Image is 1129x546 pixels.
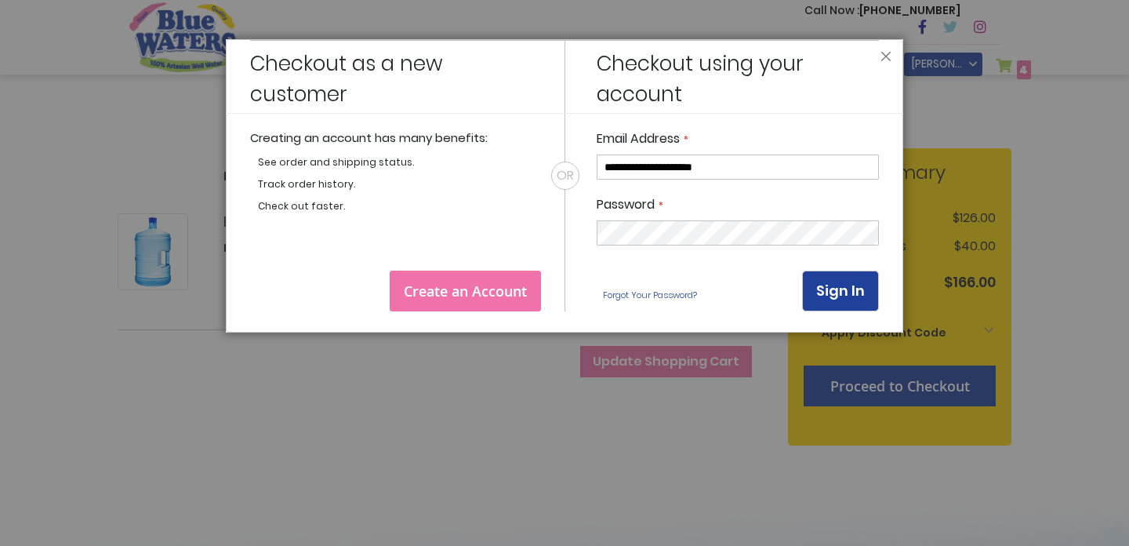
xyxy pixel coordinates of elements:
li: Check out faster. [258,199,541,213]
li: Track order history. [258,177,541,191]
button: Sign In [802,271,879,311]
p: Creating an account has many benefits: [250,129,541,147]
span: Sign In [816,281,865,300]
span: Email Address [597,129,680,147]
span: Forgot Your Password? [603,289,697,302]
span: Create an Account [404,282,527,300]
a: Create an Account [390,271,541,311]
span: Password [597,195,655,213]
li: See order and shipping status. [258,155,541,169]
a: Forgot Your Password? [597,283,702,307]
